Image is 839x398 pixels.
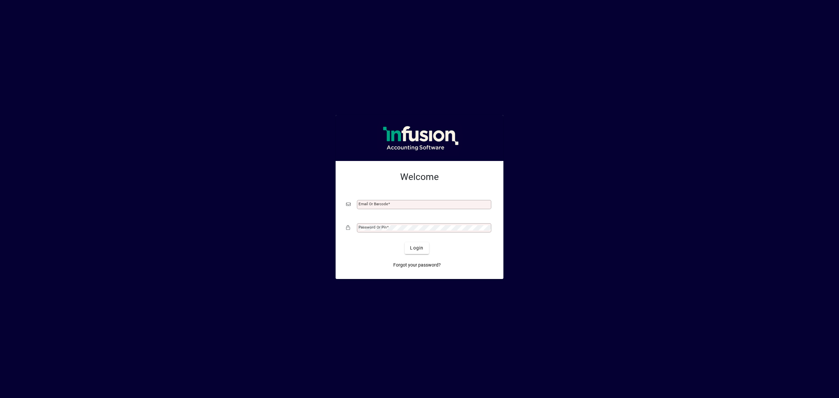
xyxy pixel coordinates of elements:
[410,245,423,251] span: Login
[346,171,493,183] h2: Welcome
[359,202,388,206] mat-label: Email or Barcode
[359,225,387,229] mat-label: Password or Pin
[391,259,443,271] a: Forgot your password?
[393,262,441,269] span: Forgot your password?
[405,242,429,254] button: Login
